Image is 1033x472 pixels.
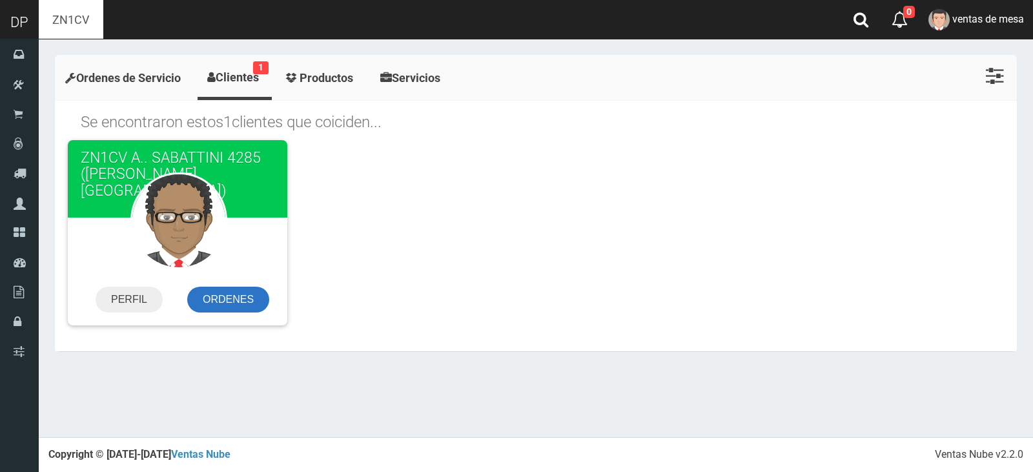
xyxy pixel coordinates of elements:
span: ZN1CV A.. SABATTINI 4285 ([PERSON_NAME][GEOGRAPHIC_DATA]) [81,149,261,200]
span: Ordenes de Servicio [76,71,181,85]
span: 1 [223,113,232,131]
a: PERFIL [96,287,163,313]
span: Clientes [216,70,259,84]
a: Servicios [370,58,454,98]
strong: Copyright © [DATE]-[DATE] [48,448,230,460]
span: Productos [300,71,353,85]
img: User Avatar [130,172,227,269]
small: 1 [253,61,269,74]
a: Ventas Nube [171,448,230,460]
h1: Se encontraron estos clientes que coiciden... [81,114,1004,130]
a: Productos [275,58,367,98]
a: ORDENES [187,287,269,313]
a: Clientes1 [198,58,272,97]
a: Ordenes de Servicio [55,58,194,98]
div: Ventas Nube v2.2.0 [935,447,1023,462]
span: Servicios [392,71,440,85]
